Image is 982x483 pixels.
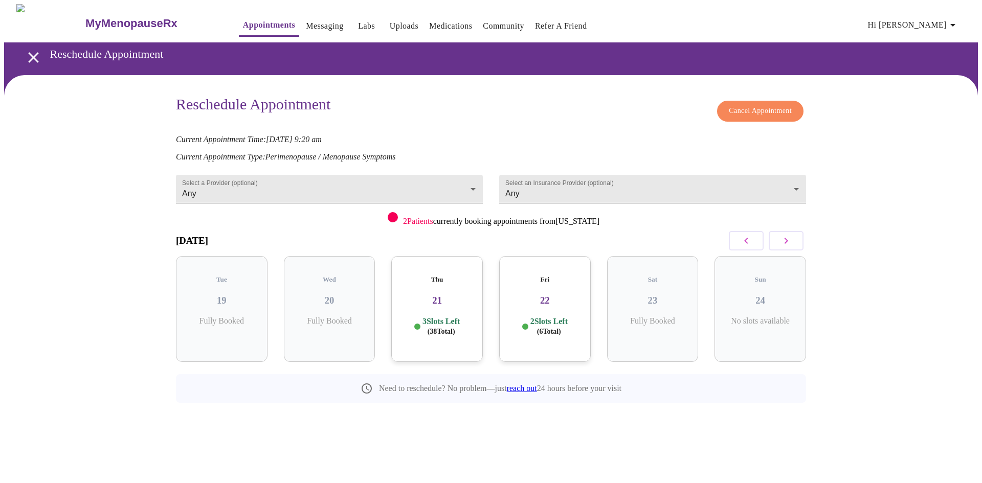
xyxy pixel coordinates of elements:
p: Need to reschedule? No problem—just 24 hours before your visit [379,384,621,393]
span: ( 6 Total) [537,328,561,335]
em: Current Appointment Type: Perimenopause / Menopause Symptoms [176,152,395,161]
a: Messaging [306,19,343,33]
p: currently booking appointments from [US_STATE] [403,217,599,226]
span: ( 38 Total) [428,328,455,335]
h3: MyMenopauseRx [85,17,177,30]
h5: Sun [723,275,798,284]
h3: [DATE] [176,235,208,246]
em: Current Appointment Time: [DATE] 9:20 am [176,135,322,144]
a: Refer a Friend [535,19,587,33]
h3: 24 [723,295,798,306]
p: 2 Slots Left [530,316,568,336]
a: reach out [507,384,537,393]
button: Community [479,16,528,36]
h3: Reschedule Appointment [50,48,925,61]
img: MyMenopauseRx Logo [16,4,84,42]
button: Uploads [386,16,423,36]
button: Cancel Appointment [717,101,804,122]
button: Refer a Friend [531,16,591,36]
h5: Sat [615,275,690,284]
div: Any [499,175,806,203]
h3: Reschedule Appointment [176,96,330,117]
a: Appointments [243,18,295,32]
button: Appointments [239,15,299,37]
button: Messaging [302,16,347,36]
div: Any [176,175,483,203]
p: Fully Booked [292,316,367,326]
button: Hi [PERSON_NAME] [864,15,963,35]
h3: 19 [184,295,259,306]
h3: 23 [615,295,690,306]
button: Medications [425,16,476,36]
h5: Fri [507,275,583,284]
p: No slots available [723,316,798,326]
h5: Thu [399,275,475,284]
a: Labs [358,19,375,33]
h3: 20 [292,295,367,306]
span: Hi [PERSON_NAME] [868,18,959,32]
span: 2 Patients [403,217,433,225]
span: Cancel Appointment [729,105,792,118]
p: 3 Slots Left [422,316,460,336]
h3: 21 [399,295,475,306]
button: Labs [350,16,383,36]
h5: Wed [292,275,367,284]
a: MyMenopauseRx [84,6,218,41]
h3: 22 [507,295,583,306]
p: Fully Booked [615,316,690,326]
a: Medications [429,19,472,33]
a: Uploads [390,19,419,33]
p: Fully Booked [184,316,259,326]
button: open drawer [18,42,49,73]
h5: Tue [184,275,259,284]
a: Community [483,19,524,33]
